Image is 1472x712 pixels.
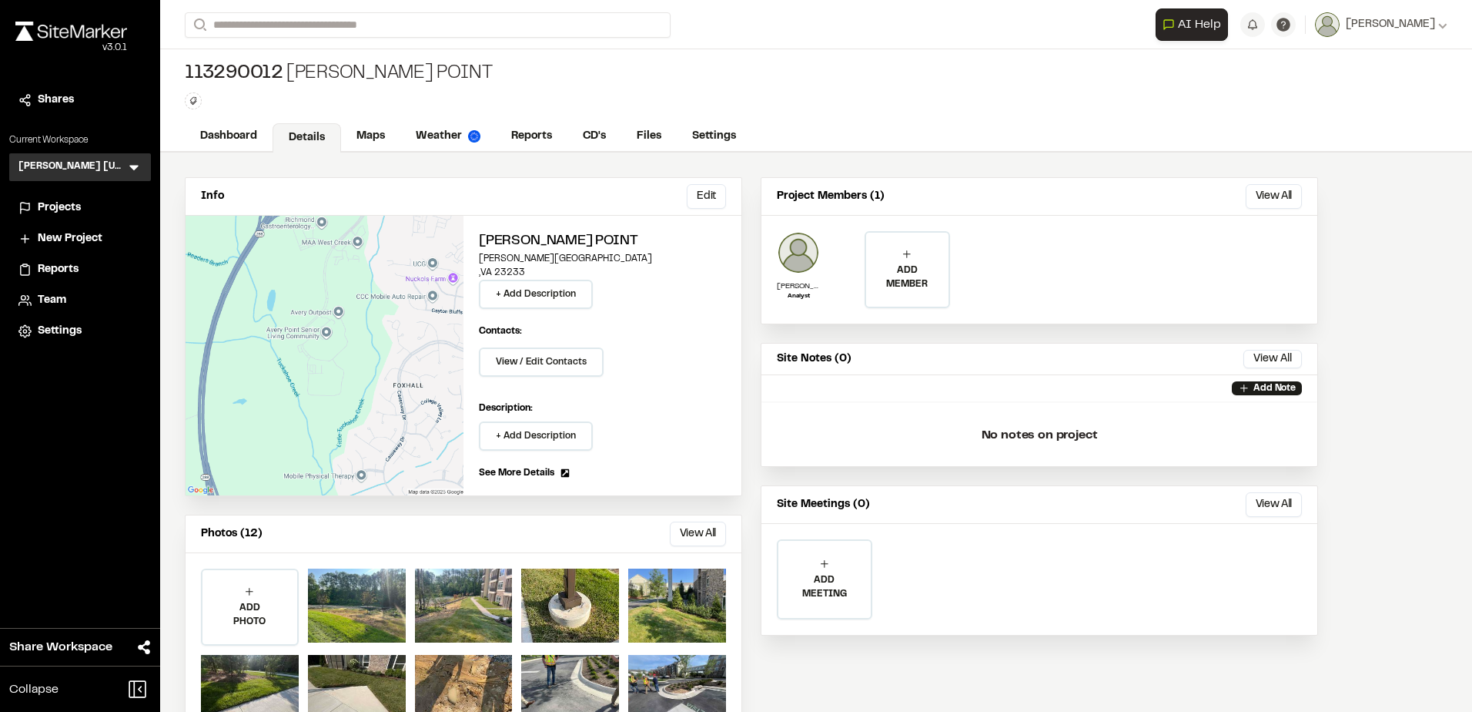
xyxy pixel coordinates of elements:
[15,41,127,55] div: Oh geez...please don't...
[777,231,820,274] img: Gavin Wright
[1178,15,1221,34] span: AI Help
[185,12,212,38] button: Search
[567,122,621,151] a: CD's
[9,638,112,657] span: Share Workspace
[202,601,297,629] p: ADD PHOTO
[479,280,593,309] button: + Add Description
[778,573,871,601] p: ADD MEETING
[38,200,81,217] span: Projects
[777,496,870,513] p: Site Meetings (0)
[479,231,726,252] h2: [PERSON_NAME] Point
[18,160,126,175] h3: [PERSON_NAME] [US_STATE]
[18,292,142,309] a: Team
[273,123,341,153] a: Details
[777,351,851,368] p: Site Notes (0)
[9,680,59,699] span: Collapse
[479,401,726,415] p: Description:
[1246,492,1302,517] button: View All
[201,526,263,542] p: Photos (12)
[496,122,567,151] a: Reports
[774,411,1305,460] p: No notes on project
[38,230,102,247] span: New Project
[1315,12,1340,37] img: User
[777,280,820,292] p: [PERSON_NAME]
[777,188,885,205] p: Project Members (1)
[777,292,820,301] p: Analyst
[185,62,283,86] span: 113290012
[479,266,726,280] p: , VA 23233
[1156,8,1228,41] button: Open AI Assistant
[1156,8,1234,41] div: Open AI Assistant
[479,252,726,266] p: [PERSON_NAME][GEOGRAPHIC_DATA]
[479,324,522,338] p: Contacts:
[201,188,224,205] p: Info
[1253,381,1296,395] p: Add Note
[1346,16,1435,33] span: [PERSON_NAME]
[1246,184,1302,209] button: View All
[18,261,142,278] a: Reports
[479,348,604,377] button: View / Edit Contacts
[479,421,593,451] button: + Add Description
[185,92,202,109] button: Edit Tags
[677,122,751,151] a: Settings
[18,230,142,247] a: New Project
[9,133,151,147] p: Current Workspace
[185,62,492,86] div: [PERSON_NAME] Point
[670,522,726,546] button: View All
[687,184,726,209] button: Edit
[1315,12,1447,37] button: [PERSON_NAME]
[38,92,74,109] span: Shares
[18,92,142,109] a: Shares
[38,292,66,309] span: Team
[1243,350,1302,368] button: View All
[18,323,142,340] a: Settings
[185,122,273,151] a: Dashboard
[38,261,79,278] span: Reports
[479,466,554,480] span: See More Details
[18,200,142,217] a: Projects
[400,122,496,151] a: Weather
[468,130,480,143] img: precipai.png
[15,22,127,41] img: rebrand.png
[341,122,400,151] a: Maps
[621,122,677,151] a: Files
[38,323,82,340] span: Settings
[866,264,948,291] p: ADD MEMBER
